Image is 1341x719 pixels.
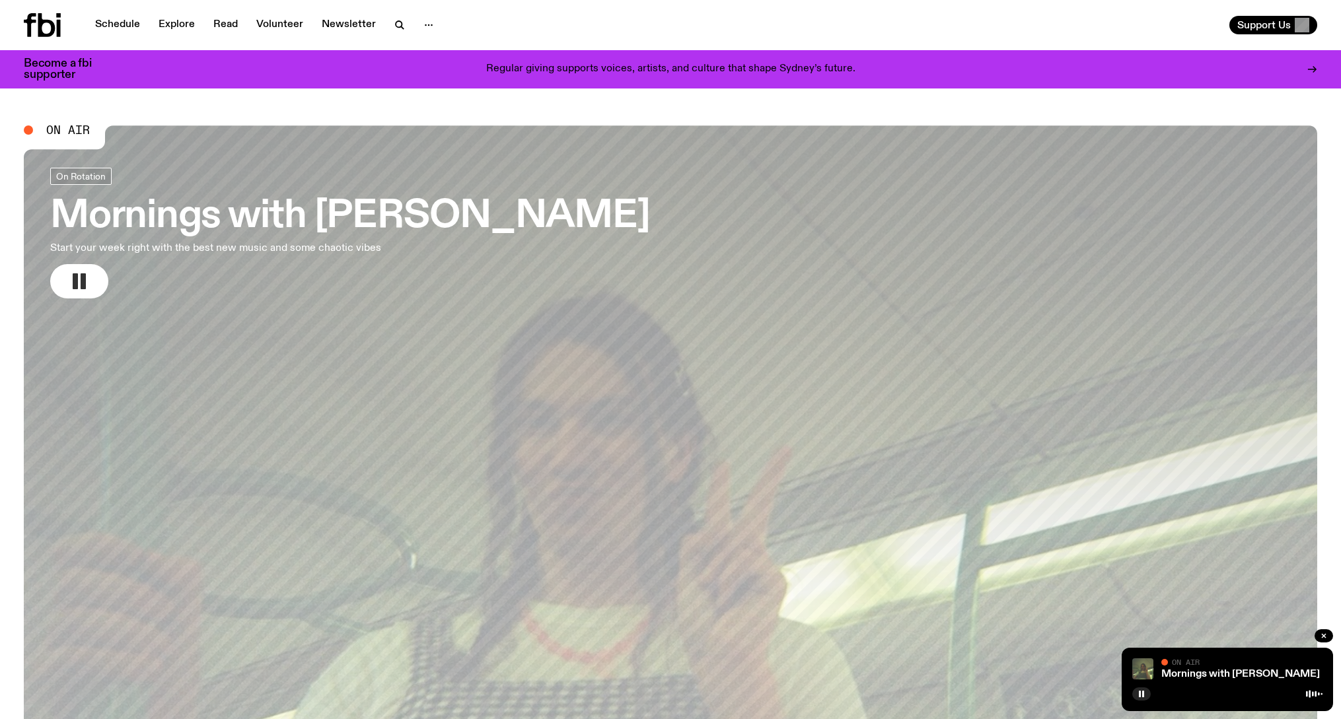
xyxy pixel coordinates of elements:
a: Newsletter [314,16,384,34]
a: Mornings with [PERSON_NAME]Start your week right with the best new music and some chaotic vibes [50,168,650,298]
span: On Air [1172,658,1200,666]
p: Start your week right with the best new music and some chaotic vibes [50,240,388,256]
p: Regular giving supports voices, artists, and culture that shape Sydney’s future. [486,63,855,75]
a: Volunteer [248,16,311,34]
a: Explore [151,16,203,34]
h3: Mornings with [PERSON_NAME] [50,198,650,235]
a: On Rotation [50,168,112,185]
img: Jim Kretschmer in a really cute outfit with cute braids, standing on a train holding up a peace s... [1132,658,1153,679]
span: On Air [46,124,90,136]
a: Schedule [87,16,148,34]
a: Mornings with [PERSON_NAME] [1161,669,1320,679]
span: Support Us [1237,19,1291,31]
button: Support Us [1229,16,1317,34]
span: On Rotation [56,171,106,181]
h3: Become a fbi supporter [24,58,108,81]
a: Read [205,16,246,34]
